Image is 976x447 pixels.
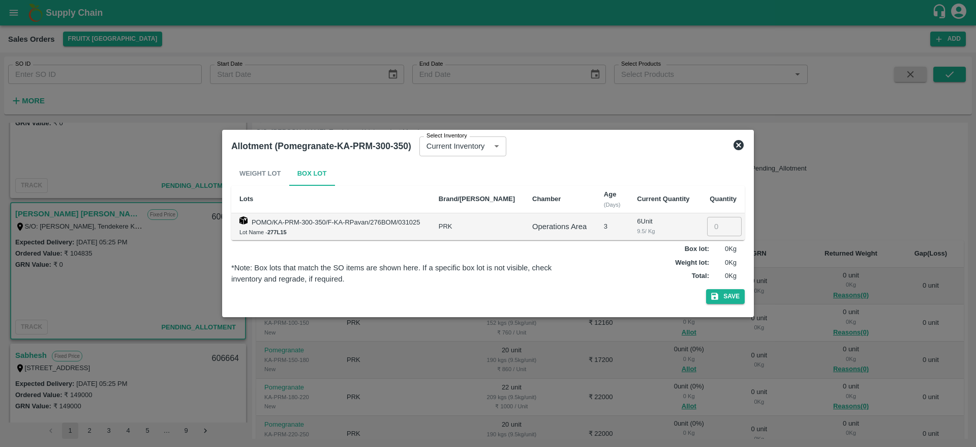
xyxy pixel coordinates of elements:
b: Allotment (Pomegranate-KA-PRM-300-350) [231,141,411,151]
input: 0 [707,217,742,236]
b: Chamber [532,195,561,203]
td: PRK [431,213,524,240]
div: (Days) [604,200,621,209]
td: 3 [596,213,629,240]
b: Current Quantity [637,195,689,203]
button: Box Lot [289,161,335,186]
p: 0 Kg [711,271,737,281]
div: 9.5 / Kg [637,227,690,236]
b: Quantity [710,195,737,203]
p: 0 Kg [711,258,737,268]
b: Lots [239,195,253,203]
div: Lot Name - [239,228,422,237]
button: Save [706,289,745,304]
td: 6 Unit [629,213,698,240]
label: Box lot : [685,244,709,254]
b: Brand/[PERSON_NAME] [439,195,515,203]
img: box [239,216,248,225]
div: *Note: Box lots that match the SO items are shown here. If a specific box lot is not visible, che... [231,262,573,285]
td: POMO/KA-PRM-300-350/F-KA-RPavan/276BOM/031025 [231,213,431,240]
label: Select Inventory [426,132,467,140]
label: Weight lot : [675,258,709,268]
p: 0 Kg [711,244,737,254]
b: 277L15 [267,229,287,235]
div: Operations Area [532,221,588,232]
p: Current Inventory [426,141,485,152]
b: Age [604,190,617,198]
label: Total : [692,271,709,281]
